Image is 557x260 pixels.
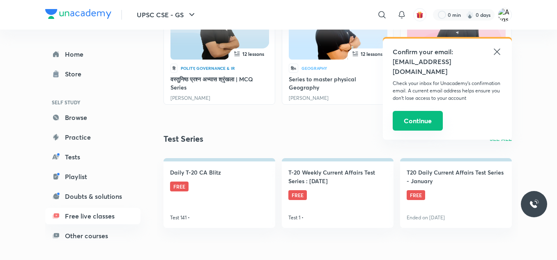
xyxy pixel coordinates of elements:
[170,214,190,221] p: Test 141 •
[393,47,502,57] h5: Confirm your email:
[288,214,304,221] p: Test 1 •
[407,168,505,185] h4: T20 Daily Current Affairs Test Series - January
[170,75,268,92] h6: वस्तुनिष्ठ प्रश्न अभ्यास श्रृंखला | MCQ Series
[170,95,210,101] a: [PERSON_NAME]
[466,11,474,19] img: streak
[45,228,140,244] a: Other courses
[45,95,140,109] h6: SELF STUDY
[393,111,443,131] button: Continue
[393,80,502,102] p: Check your inbox for Unacademy’s confirmation email. A current email address helps ensure you don...
[45,46,140,62] a: Home
[163,158,275,228] a: Daily T-20 CA BlitzFREETest 141 •
[393,57,502,76] h5: [EMAIL_ADDRESS][DOMAIN_NAME]
[400,158,512,228] a: T20 Daily Current Affairs Test Series - JanuaryFREEEnded on [DATE]
[45,149,140,165] a: Tests
[289,64,298,73] span: हिn
[163,133,203,145] h2: Test Series
[45,9,111,19] img: Company Logo
[413,8,426,21] button: avatar
[416,11,424,18] img: avatar
[282,158,394,228] a: T-20 Weekly Current Affairs Test Series : [DATE]FREETest 1 •
[361,51,382,57] span: 12 lessons
[45,129,140,145] a: Practice
[181,66,235,71] div: Polity, Governance & IR
[170,182,189,191] span: FREE
[302,66,327,71] div: Geography
[45,109,140,126] a: Browse
[407,214,445,221] p: Ended on [DATE]
[170,64,177,73] span: हि
[407,190,425,200] span: FREE
[289,95,329,101] a: [PERSON_NAME]
[65,69,86,79] div: Store
[45,188,140,205] a: Doubts & solutions
[529,199,539,209] img: ttu
[170,168,221,177] h4: Daily T-20 CA Blitz
[45,66,140,82] a: Store
[45,208,140,224] a: Free live classes
[132,7,202,23] button: UPSC CSE - GS
[498,8,512,22] img: Akash Rao
[45,9,111,21] a: Company Logo
[289,75,387,92] h6: Series to master physical Geography
[288,190,307,200] span: FREE
[242,51,264,57] span: 12 lessons
[288,168,387,185] h4: T-20 Weekly Current Affairs Test Series : [DATE]
[45,168,140,185] a: Playlist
